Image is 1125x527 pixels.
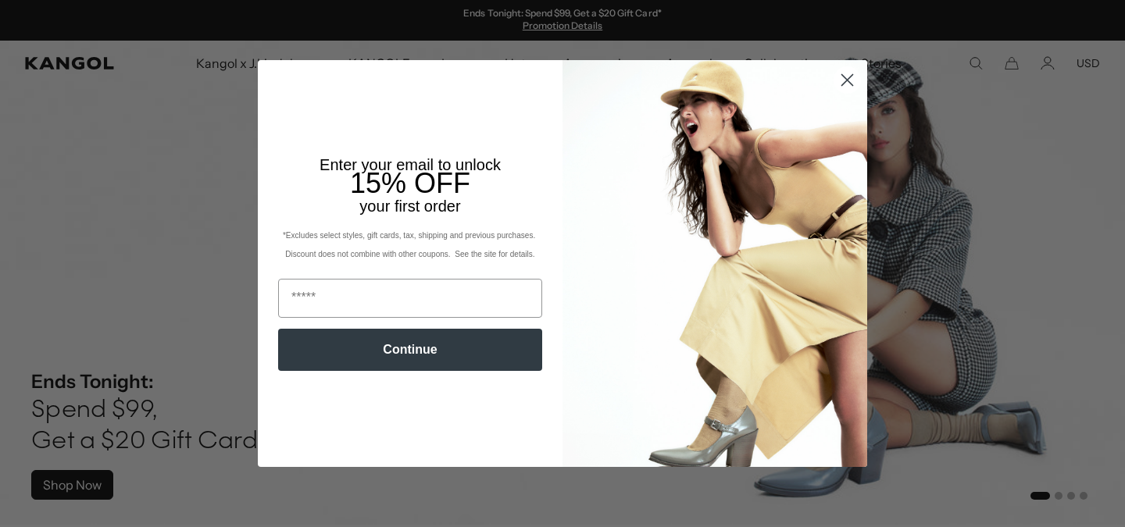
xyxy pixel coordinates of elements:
[562,60,867,466] img: 93be19ad-e773-4382-80b9-c9d740c9197f.jpeg
[278,279,542,318] input: Email
[283,231,537,258] span: *Excludes select styles, gift cards, tax, shipping and previous purchases. Discount does not comb...
[350,167,470,199] span: 15% OFF
[278,329,542,371] button: Continue
[359,198,460,215] span: your first order
[834,66,861,94] button: Close dialog
[320,156,501,173] span: Enter your email to unlock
